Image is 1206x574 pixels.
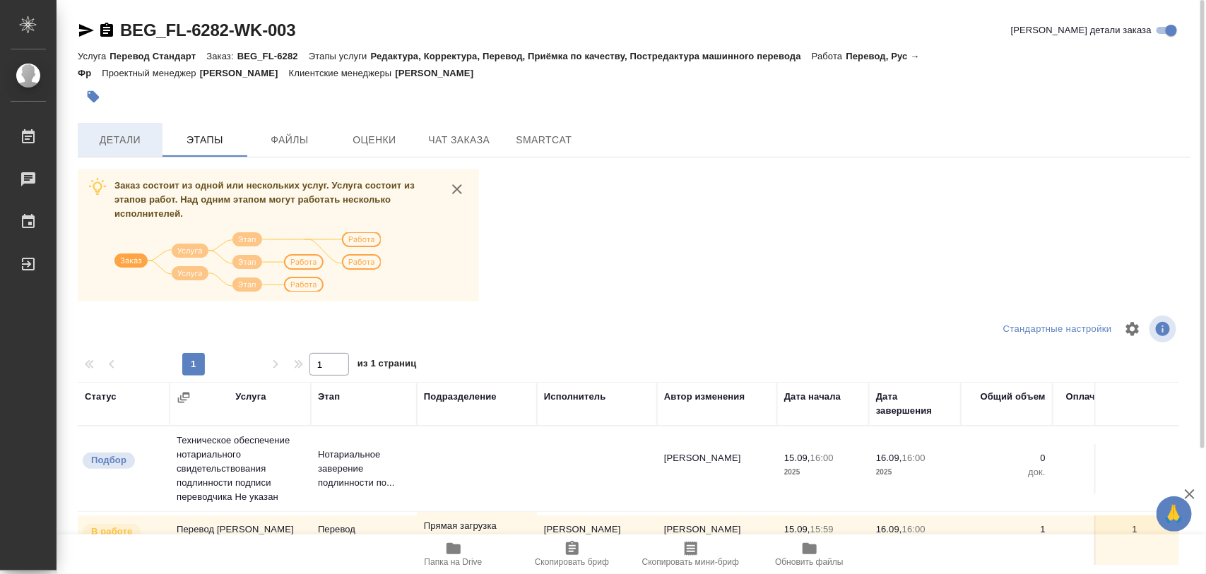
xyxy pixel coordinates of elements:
span: Скопировать бриф [535,557,609,567]
span: Чат заказа [425,131,493,149]
td: Перевод [PERSON_NAME] → Фр [170,515,311,565]
p: [PERSON_NAME] [395,68,484,78]
p: Работа [812,51,846,61]
p: 2025 [876,465,954,479]
div: Этап [318,390,340,404]
button: Добавить тэг [78,81,109,112]
div: Статус [85,390,117,404]
span: Скопировать мини-бриф [642,557,739,567]
div: Автор изменения [664,390,745,404]
span: Заказ состоит из одной или нескольких услуг. Услуга состоит из этапов работ. Над одним этапом мог... [114,180,415,219]
button: Обновить файлы [750,534,869,574]
p: В работе [91,525,132,539]
span: Файлы [256,131,324,149]
div: Исполнитель [544,390,606,404]
button: Папка на Drive [394,534,513,574]
div: Общий объем [981,390,1046,404]
td: [PERSON_NAME] [657,444,777,494]
button: Скопировать ссылку для ЯМессенджера [78,22,95,39]
td: [PERSON_NAME] [537,515,657,565]
span: SmartCat [510,131,578,149]
p: 16:00 [810,453,834,463]
p: 1 [1060,522,1137,537]
p: 15.09, [784,453,810,463]
p: 2025 [784,465,862,479]
a: BEG_FL-6282-WK-003 [120,20,295,40]
span: Папка на Drive [425,557,483,567]
p: Услуга [78,51,110,61]
p: [PERSON_NAME] [200,68,289,78]
button: Скопировать бриф [513,534,632,574]
span: Оценки [341,131,408,149]
span: Посмотреть информацию [1149,316,1179,342]
p: док. [1060,465,1137,479]
span: 🙏 [1162,499,1186,529]
div: Подразделение [424,390,497,404]
p: Подбор [91,453,126,467]
td: Прямая загрузка (шаблонные документы) [417,512,537,568]
p: Заказ: [206,51,237,61]
p: 1 [968,522,1046,537]
p: Редактура, Корректура, Перевод, Приёмка по качеству, Постредактура машинного перевода [371,51,812,61]
div: Дата начала [784,390,841,404]
p: Этапы услуги [309,51,371,61]
span: Этапы [171,131,239,149]
p: 16.09, [876,524,902,534]
span: из 1 страниц [357,355,417,376]
span: Настроить таблицу [1116,312,1149,346]
span: Детали [86,131,154,149]
p: 0 [1060,451,1137,465]
div: Оплачиваемый объем [1060,390,1137,418]
p: 16.09, [876,453,902,463]
div: Услуга [235,390,266,404]
p: 15.09, [784,524,810,534]
button: 🙏 [1157,496,1192,532]
span: [PERSON_NAME] детали заказа [1011,23,1152,37]
p: 0 [968,451,1046,465]
div: split button [1000,318,1116,340]
p: Клиентские менеджеры [289,68,396,78]
p: Перевод Стандарт [110,51,206,61]
p: 16:00 [902,453,926,463]
p: BEG_FL-6282 [237,51,309,61]
p: док. [968,465,1046,479]
button: Скопировать ссылку [98,22,115,39]
p: Нотариальное заверение подлинности по... [318,448,410,490]
p: 16:00 [902,524,926,534]
td: Техническое обеспечение нотариального свидетельствования подлинности подписи переводчика Не указан [170,426,311,511]
button: Скопировать мини-бриф [632,534,750,574]
div: Дата завершения [876,390,954,418]
p: Проектный менеджер [102,68,199,78]
button: Сгруппировать [177,390,191,405]
p: 15:59 [810,524,834,534]
td: [PERSON_NAME] [657,515,777,565]
button: close [447,179,468,200]
span: Обновить файлы [775,557,844,567]
p: Перевод [318,522,410,537]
